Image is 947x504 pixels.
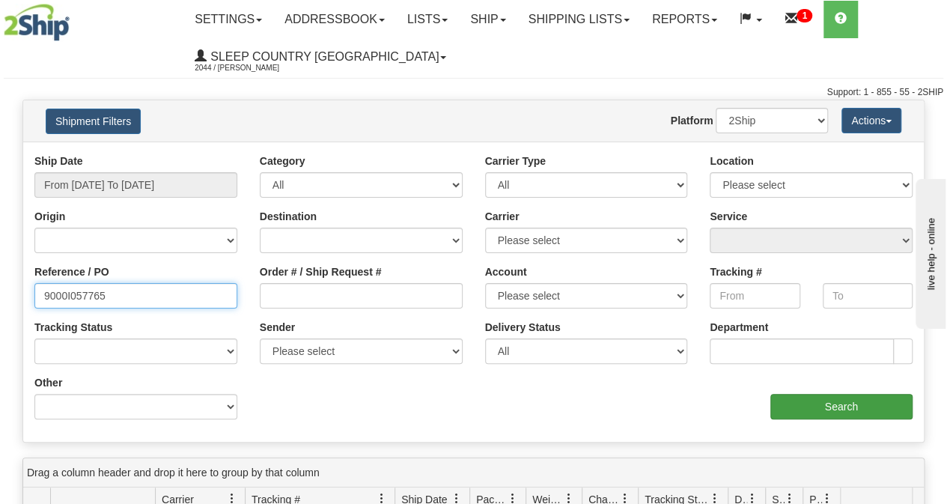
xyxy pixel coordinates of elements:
[396,1,459,38] a: Lists
[260,209,317,224] label: Destination
[485,264,527,279] label: Account
[4,4,70,41] img: logo2044.jpg
[260,154,305,168] label: Category
[459,1,517,38] a: Ship
[34,320,112,335] label: Tracking Status
[485,320,561,335] label: Delivery Status
[841,108,901,133] button: Actions
[517,1,641,38] a: Shipping lists
[34,264,109,279] label: Reference / PO
[770,394,913,419] input: Search
[641,1,728,38] a: Reports
[46,109,141,134] button: Shipment Filters
[34,375,62,390] label: Other
[710,264,761,279] label: Tracking #
[710,209,747,224] label: Service
[485,154,546,168] label: Carrier Type
[823,283,913,309] input: To
[195,61,307,76] span: 2044 / [PERSON_NAME]
[773,1,823,38] a: 1
[273,1,396,38] a: Addressbook
[34,154,83,168] label: Ship Date
[710,283,800,309] input: From
[710,154,753,168] label: Location
[23,458,924,488] div: grid grouping header
[260,320,295,335] label: Sender
[913,175,946,328] iframe: chat widget
[183,1,273,38] a: Settings
[710,320,768,335] label: Department
[485,209,520,224] label: Carrier
[260,264,382,279] label: Order # / Ship Request #
[207,50,439,63] span: Sleep Country [GEOGRAPHIC_DATA]
[183,38,457,76] a: Sleep Country [GEOGRAPHIC_DATA] 2044 / [PERSON_NAME]
[11,13,138,24] div: live help - online
[4,86,943,99] div: Support: 1 - 855 - 55 - 2SHIP
[34,209,65,224] label: Origin
[797,9,812,22] sup: 1
[671,113,713,128] label: Platform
